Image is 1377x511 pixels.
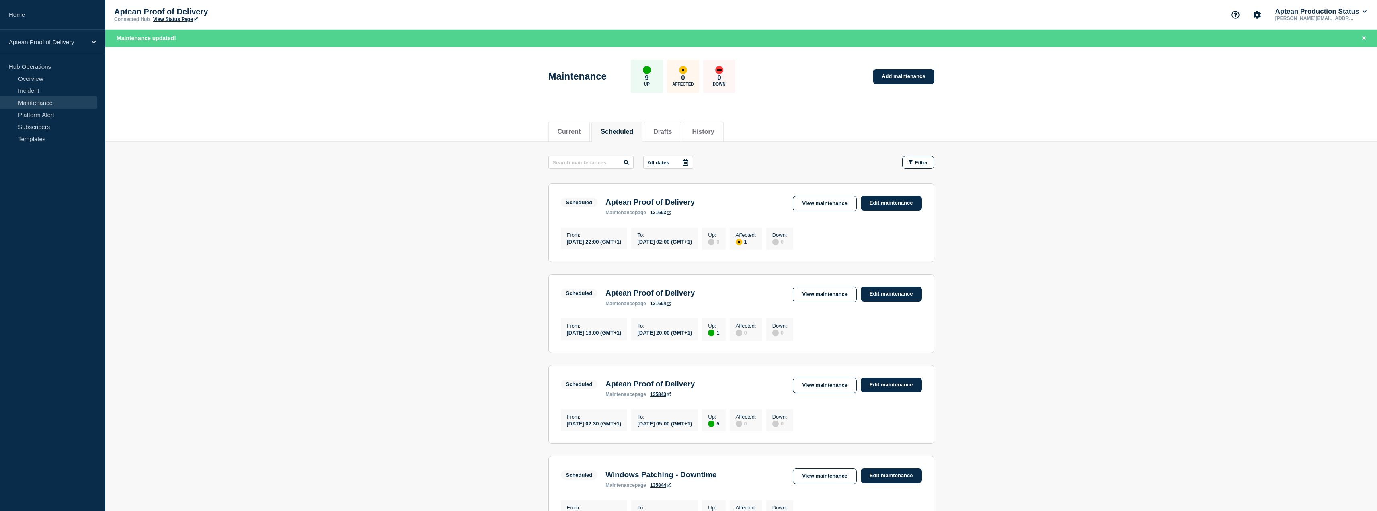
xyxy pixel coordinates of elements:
[772,330,779,336] div: disabled
[793,468,856,484] a: View maintenance
[605,392,635,397] span: maintenance
[637,414,692,420] p: To :
[605,198,695,207] h3: Aptean Proof of Delivery
[558,128,581,135] button: Current
[681,74,685,82] p: 0
[650,482,671,488] a: 135844
[692,128,714,135] button: History
[605,482,635,488] span: maintenance
[566,199,593,205] div: Scheduled
[772,420,787,427] div: 0
[1274,8,1368,16] button: Aptean Production Status
[772,232,787,238] p: Down :
[772,239,779,245] div: disabled
[708,330,714,336] div: up
[736,420,756,427] div: 0
[605,482,646,488] p: page
[650,210,671,215] a: 131693
[637,329,692,336] div: [DATE] 20:00 (GMT+1)
[861,196,922,211] a: Edit maintenance
[643,156,693,169] button: All dates
[772,323,787,329] p: Down :
[637,420,692,427] div: [DATE] 05:00 (GMT+1)
[648,160,669,166] p: All dates
[605,392,646,397] p: page
[708,239,714,245] div: disabled
[713,82,726,86] p: Down
[605,289,695,298] h3: Aptean Proof of Delivery
[567,329,622,336] div: [DATE] 16:00 (GMT+1)
[715,66,723,74] div: down
[679,66,687,74] div: affected
[708,505,719,511] p: Up :
[793,378,856,393] a: View maintenance
[793,196,856,211] a: View maintenance
[708,421,714,427] div: up
[736,232,756,238] p: Affected :
[772,421,779,427] div: disabled
[736,238,756,245] div: 1
[567,420,622,427] div: [DATE] 02:30 (GMT+1)
[567,232,622,238] p: From :
[736,329,756,336] div: 0
[114,16,150,22] p: Connected Hub
[772,329,787,336] div: 0
[548,156,634,169] input: Search maintenances
[653,128,672,135] button: Drafts
[605,470,716,479] h3: Windows Patching - Downtime
[605,210,646,215] p: page
[637,232,692,238] p: To :
[1359,34,1369,43] button: Close banner
[736,323,756,329] p: Affected :
[567,323,622,329] p: From :
[9,39,86,45] p: Aptean Proof of Delivery
[567,414,622,420] p: From :
[736,505,756,511] p: Affected :
[637,238,692,245] div: [DATE] 02:00 (GMT+1)
[605,380,695,388] h3: Aptean Proof of Delivery
[736,330,742,336] div: disabled
[114,7,275,16] p: Aptean Proof of Delivery
[605,301,646,306] p: page
[736,414,756,420] p: Affected :
[1274,16,1357,21] p: [PERSON_NAME][EMAIL_ADDRESS][PERSON_NAME][DOMAIN_NAME]
[637,505,692,511] p: To :
[117,35,176,41] span: Maintenance updated!
[567,238,622,245] div: [DATE] 22:00 (GMT+1)
[605,210,635,215] span: maintenance
[861,378,922,392] a: Edit maintenance
[637,323,692,329] p: To :
[861,468,922,483] a: Edit maintenance
[902,156,934,169] button: Filter
[708,420,719,427] div: 5
[873,69,934,84] a: Add maintenance
[915,160,928,166] span: Filter
[708,323,719,329] p: Up :
[153,16,198,22] a: View Status Page
[708,238,719,245] div: 0
[650,392,671,397] a: 135843
[566,472,593,478] div: Scheduled
[548,71,607,82] h1: Maintenance
[793,287,856,302] a: View maintenance
[644,82,650,86] p: Up
[708,232,719,238] p: Up :
[567,505,622,511] p: From :
[708,329,719,336] div: 1
[1249,6,1266,23] button: Account settings
[736,421,742,427] div: disabled
[772,238,787,245] div: 0
[645,74,648,82] p: 9
[566,381,593,387] div: Scheduled
[601,128,633,135] button: Scheduled
[672,82,694,86] p: Affected
[708,414,719,420] p: Up :
[861,287,922,302] a: Edit maintenance
[736,239,742,245] div: affected
[1227,6,1244,23] button: Support
[643,66,651,74] div: up
[605,301,635,306] span: maintenance
[772,505,787,511] p: Down :
[650,301,671,306] a: 131694
[566,290,593,296] div: Scheduled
